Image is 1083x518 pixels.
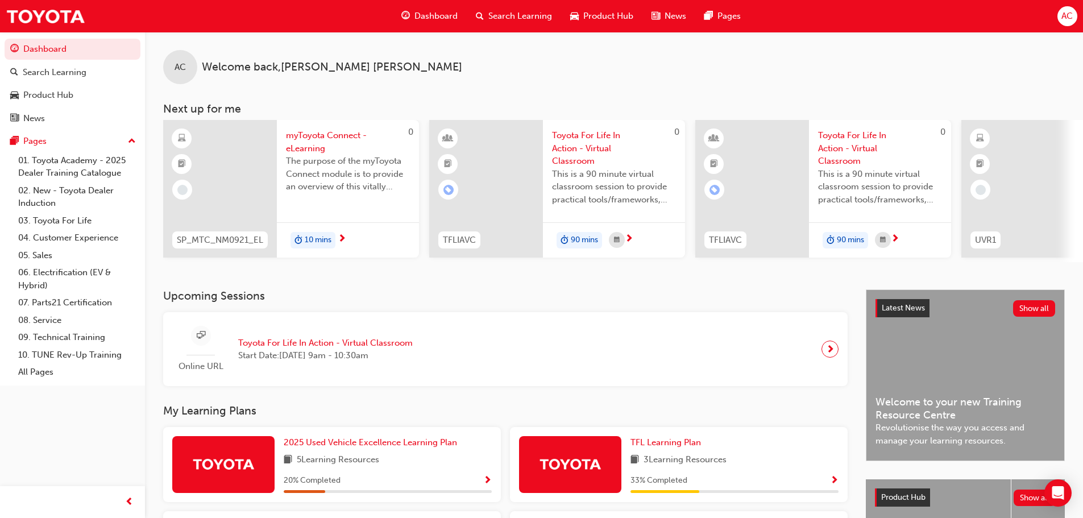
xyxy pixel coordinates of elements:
span: This is a 90 minute virtual classroom session to provide practical tools/frameworks, behaviours a... [818,168,942,206]
div: Open Intercom Messenger [1044,479,1072,507]
span: news-icon [652,9,660,23]
span: Dashboard [414,10,458,23]
span: 5 Learning Resources [297,453,379,467]
span: Show Progress [830,476,839,486]
span: up-icon [128,134,136,149]
span: learningResourceType_ELEARNING-icon [178,131,186,146]
span: booktick-icon [710,157,718,172]
span: 3 Learning Resources [644,453,727,467]
span: Toyota For Life In Action - Virtual Classroom [552,129,676,168]
span: TFLIAVC [709,234,742,247]
div: Pages [23,135,47,148]
img: Trak [539,454,601,474]
a: Product HubShow all [875,488,1056,507]
span: pages-icon [704,9,713,23]
span: Welcome to your new Training Resource Centre [875,396,1055,421]
a: 05. Sales [14,247,140,264]
span: sessionType_ONLINE_URL-icon [197,329,205,343]
span: Search Learning [488,10,552,23]
a: Online URLToyota For Life In Action - Virtual ClassroomStart Date:[DATE] 9am - 10:30am [172,321,839,378]
span: 33 % Completed [630,474,687,487]
span: 90 mins [571,234,598,247]
span: 0 [674,127,679,137]
h3: Upcoming Sessions [163,289,848,302]
a: Latest NewsShow allWelcome to your new Training Resource CentreRevolutionise the way you access a... [866,289,1065,461]
a: search-iconSearch Learning [467,5,561,28]
div: News [23,112,45,125]
span: search-icon [476,9,484,23]
a: 08. Service [14,312,140,329]
button: Show Progress [483,474,492,488]
span: calendar-icon [614,233,620,247]
span: SP_MTC_NM0921_EL [177,234,263,247]
span: calendar-icon [880,233,886,247]
a: Latest NewsShow all [875,299,1055,317]
span: Product Hub [881,492,926,502]
span: next-icon [891,234,899,245]
a: 07. Parts21 Certification [14,294,140,312]
a: 0TFLIAVCToyota For Life In Action - Virtual ClassroomThis is a 90 minute virtual classroom sessio... [695,120,951,258]
img: Trak [6,3,85,29]
a: Dashboard [5,39,140,60]
span: learningRecordVerb_ENROLL-icon [443,185,454,195]
a: pages-iconPages [695,5,750,28]
a: 09. Technical Training [14,329,140,346]
span: Latest News [882,303,925,313]
span: Product Hub [583,10,633,23]
span: Welcome back , [PERSON_NAME] [PERSON_NAME] [202,61,462,74]
a: 0TFLIAVCToyota For Life In Action - Virtual ClassroomThis is a 90 minute virtual classroom sessio... [429,120,685,258]
span: UVR1 [975,234,996,247]
span: prev-icon [125,495,134,509]
span: 90 mins [837,234,864,247]
a: 2025 Used Vehicle Excellence Learning Plan [284,436,462,449]
span: booktick-icon [444,157,452,172]
span: car-icon [570,9,579,23]
span: book-icon [630,453,639,467]
span: The purpose of the myToyota Connect module is to provide an overview of this vitally important ne... [286,155,410,193]
button: Show Progress [830,474,839,488]
a: guage-iconDashboard [392,5,467,28]
span: Show Progress [483,476,492,486]
button: Pages [5,131,140,152]
span: learningRecordVerb_NONE-icon [177,185,188,195]
a: Product Hub [5,85,140,106]
a: news-iconNews [642,5,695,28]
a: 10. TUNE Rev-Up Training [14,346,140,364]
span: book-icon [284,453,292,467]
span: Revolutionise the way you access and manage your learning resources. [875,421,1055,447]
span: learningResourceType_INSTRUCTOR_LED-icon [710,131,718,146]
span: pages-icon [10,136,19,147]
a: News [5,108,140,129]
a: car-iconProduct Hub [561,5,642,28]
span: AC [1061,10,1073,23]
a: 04. Customer Experience [14,229,140,247]
span: duration-icon [561,233,569,248]
span: 0 [940,127,945,137]
span: next-icon [625,234,633,245]
a: 0SP_MTC_NM0921_ELmyToyota Connect - eLearningThe purpose of the myToyota Connect module is to pro... [163,120,419,258]
span: AC [175,61,186,74]
span: next-icon [826,341,835,357]
span: News [665,10,686,23]
a: 01. Toyota Academy - 2025 Dealer Training Catalogue [14,152,140,182]
span: TFL Learning Plan [630,437,701,447]
a: Search Learning [5,62,140,83]
span: Toyota For Life In Action - Virtual Classroom [238,337,413,350]
span: search-icon [10,68,18,78]
span: 0 [408,127,413,137]
span: duration-icon [827,233,835,248]
button: DashboardSearch LearningProduct HubNews [5,36,140,131]
a: 02. New - Toyota Dealer Induction [14,182,140,212]
button: Show all [1013,300,1056,317]
span: Online URL [172,360,229,373]
span: learningResourceType_INSTRUCTOR_LED-icon [444,131,452,146]
span: guage-icon [401,9,410,23]
span: TFLIAVC [443,234,476,247]
a: 06. Electrification (EV & Hybrid) [14,264,140,294]
span: next-icon [338,234,346,245]
span: Toyota For Life In Action - Virtual Classroom [818,129,942,168]
span: learningRecordVerb_ENROLL-icon [709,185,720,195]
span: booktick-icon [976,157,984,172]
